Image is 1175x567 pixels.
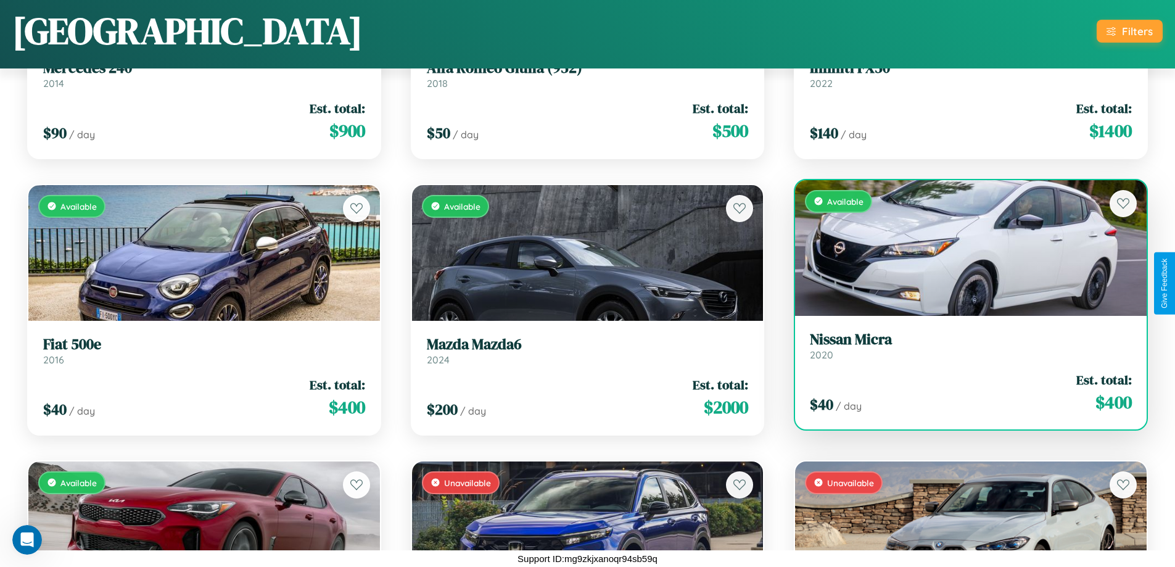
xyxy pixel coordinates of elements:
span: 2020 [810,349,833,361]
div: Give Feedback [1160,259,1169,308]
a: Nissan Micra2020 [810,331,1132,361]
span: $ 2000 [704,395,748,420]
h1: [GEOGRAPHIC_DATA] [12,6,363,56]
span: / day [453,128,479,141]
span: / day [841,128,867,141]
a: Mazda Mazda62024 [427,336,749,366]
span: 2014 [43,77,64,89]
span: $ 900 [329,118,365,143]
span: / day [460,405,486,417]
span: / day [69,405,95,417]
h3: Infiniti FX50 [810,59,1132,77]
span: Unavailable [444,478,491,488]
span: Est. total: [1076,99,1132,117]
h3: Mercedes 240 [43,59,365,77]
span: Unavailable [827,478,874,488]
span: Est. total: [310,376,365,394]
span: $ 90 [43,123,67,143]
span: $ 200 [427,399,458,420]
span: 2016 [43,354,64,366]
span: $ 1400 [1089,118,1132,143]
h3: Nissan Micra [810,331,1132,349]
span: $ 400 [1095,390,1132,415]
h3: Fiat 500e [43,336,365,354]
a: Alfa Romeo Giulia (952)2018 [427,59,749,89]
span: $ 400 [329,395,365,420]
a: Infiniti FX502022 [810,59,1132,89]
h3: Mazda Mazda6 [427,336,749,354]
a: Mercedes 2402014 [43,59,365,89]
span: $ 50 [427,123,450,143]
h3: Alfa Romeo Giulia (952) [427,59,749,77]
span: $ 40 [43,399,67,420]
button: Filters [1097,20,1163,43]
span: Est. total: [693,99,748,117]
span: Est. total: [693,376,748,394]
span: Est. total: [310,99,365,117]
span: 2018 [427,77,448,89]
a: Fiat 500e2016 [43,336,365,366]
p: Support ID: mg9zkjxanoqr94sb59q [517,550,658,567]
span: Est. total: [1076,371,1132,389]
span: $ 40 [810,394,833,415]
div: Filters [1122,25,1153,38]
span: 2022 [810,77,833,89]
span: Available [827,196,864,207]
span: 2024 [427,354,450,366]
span: / day [836,400,862,412]
span: Available [444,201,480,212]
span: Available [60,201,97,212]
span: / day [69,128,95,141]
iframe: Intercom live chat [12,525,42,555]
span: $ 140 [810,123,838,143]
span: $ 500 [712,118,748,143]
span: Available [60,478,97,488]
